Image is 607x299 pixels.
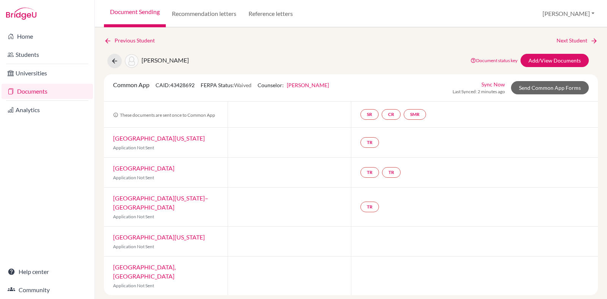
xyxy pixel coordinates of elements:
button: [PERSON_NAME] [539,6,598,21]
a: TR [360,167,379,178]
span: Application Not Sent [113,175,154,180]
span: Last Synced: 2 minutes ago [453,88,505,95]
a: Add/View Documents [521,54,589,67]
a: Document status key [470,58,517,63]
a: [PERSON_NAME] [287,82,329,88]
a: [GEOGRAPHIC_DATA] [113,164,175,172]
a: [GEOGRAPHIC_DATA][US_STATE] [113,135,205,142]
a: Next Student [557,36,598,45]
a: Universities [2,66,93,81]
a: Community [2,282,93,297]
a: SR [360,109,379,120]
a: Previous Student [104,36,161,45]
span: Common App [113,81,149,88]
a: [GEOGRAPHIC_DATA][US_STATE] [113,233,205,241]
a: Help center [2,264,93,279]
span: FERPA Status: [201,82,252,88]
a: Analytics [2,102,93,117]
a: TR [360,202,379,212]
a: Documents [2,84,93,99]
a: [GEOGRAPHIC_DATA], [GEOGRAPHIC_DATA] [113,263,176,280]
span: Counselor: [258,82,329,88]
span: Waived [234,82,252,88]
img: Bridge-U [6,8,36,20]
a: TR [382,167,401,178]
span: Application Not Sent [113,283,154,288]
a: SMR [404,109,426,120]
a: Home [2,29,93,44]
a: Send Common App Forms [511,81,589,94]
a: CR [382,109,401,120]
span: Application Not Sent [113,145,154,150]
span: These documents are sent once to Common App [113,112,215,118]
span: CAID: 43428692 [156,82,195,88]
span: Application Not Sent [113,244,154,249]
a: TR [360,137,379,148]
a: [GEOGRAPHIC_DATA][US_STATE]–[GEOGRAPHIC_DATA] [113,194,208,211]
span: [PERSON_NAME] [142,56,189,64]
span: Application Not Sent [113,214,154,219]
a: Sync Now [481,80,505,88]
a: Students [2,47,93,62]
